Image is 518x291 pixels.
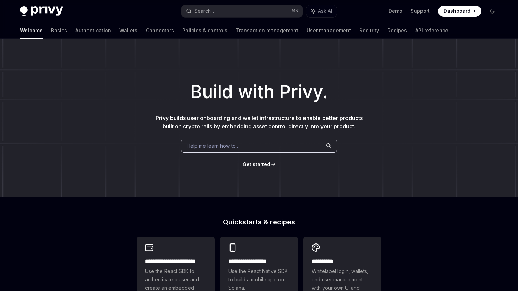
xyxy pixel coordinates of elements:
[487,6,498,17] button: Toggle dark mode
[415,22,448,39] a: API reference
[243,161,270,168] a: Get started
[146,22,174,39] a: Connectors
[20,22,43,39] a: Welcome
[243,161,270,167] span: Get started
[359,22,379,39] a: Security
[51,22,67,39] a: Basics
[194,7,214,15] div: Search...
[388,8,402,15] a: Demo
[236,22,298,39] a: Transaction management
[387,22,407,39] a: Recipes
[306,5,337,17] button: Ask AI
[119,22,137,39] a: Wallets
[156,114,363,130] span: Privy builds user onboarding and wallet infrastructure to enable better products built on crypto ...
[291,8,299,14] span: ⌘ K
[75,22,111,39] a: Authentication
[307,22,351,39] a: User management
[187,142,240,149] span: Help me learn how to…
[438,6,481,17] a: Dashboard
[182,22,227,39] a: Policies & controls
[181,5,303,17] button: Search...⌘K
[411,8,430,15] a: Support
[137,219,381,225] h2: Quickstarts & recipes
[11,78,507,105] h1: Build with Privy.
[444,8,470,15] span: Dashboard
[318,8,332,15] span: Ask AI
[20,6,63,16] img: dark logo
